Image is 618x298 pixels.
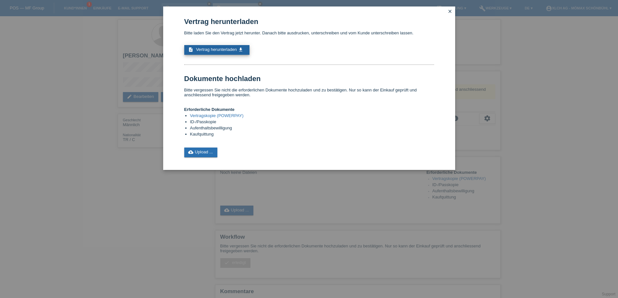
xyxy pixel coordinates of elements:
[184,30,434,35] p: Bitte laden Sie den Vertrag jetzt herunter. Danach bitte ausdrucken, unterschreiben und vom Kunde...
[184,88,434,97] p: Bitte vergessen Sie nicht die erforderlichen Dokumente hochzuladen und zu bestätigen. Nur so kann...
[184,148,218,157] a: cloud_uploadUpload ...
[184,75,434,83] h1: Dokumente hochladen
[196,47,237,52] span: Vertrag herunterladen
[188,47,193,52] i: description
[184,107,434,112] h4: Erforderliche Dokumente
[447,9,453,14] i: close
[190,113,244,118] a: Vertragskopie (POWERPAY)
[446,8,454,16] a: close
[190,125,434,132] li: Aufenthaltsbewilligung
[184,45,249,55] a: description Vertrag herunterladen get_app
[238,47,243,52] i: get_app
[190,119,434,125] li: ID-/Passkopie
[190,132,434,138] li: Kaufquittung
[184,18,434,26] h1: Vertrag herunterladen
[188,149,193,155] i: cloud_upload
